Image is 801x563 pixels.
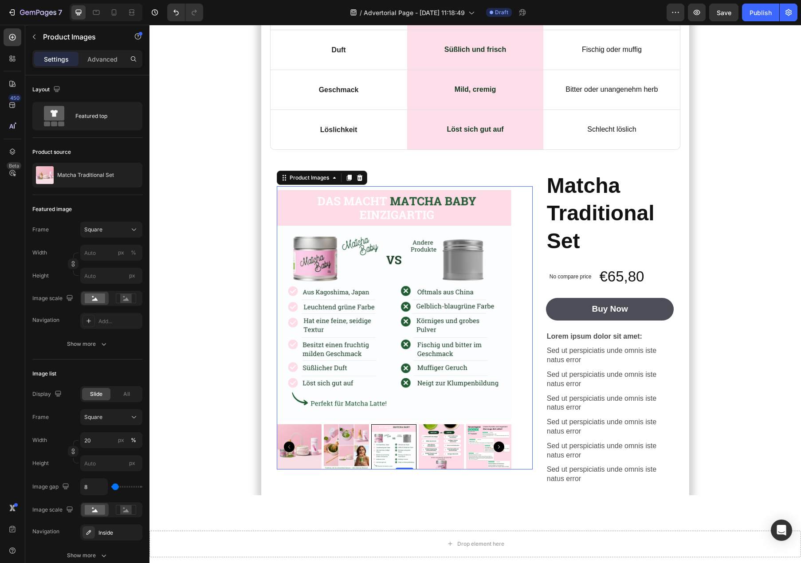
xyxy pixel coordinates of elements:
input: px [80,268,142,284]
div: Image gap [32,481,71,493]
input: px% [80,432,142,448]
p: No compare price [400,249,442,254]
input: px [80,455,142,471]
div: px [118,249,124,257]
label: Frame [32,413,49,421]
div: Featured image [32,205,72,213]
label: Width [32,249,47,257]
button: px [128,435,139,446]
span: Mild, cremig [305,61,346,68]
p: Sed ut perspiciatis unde omnis iste natus error [397,345,524,364]
p: Sed ut perspiciatis unde omnis iste natus error [397,321,524,340]
span: Schlecht löslich [438,101,487,108]
div: Publish [750,8,772,17]
button: Carousel Next Arrow [344,417,355,427]
div: Show more [67,340,108,348]
div: Inside [98,529,140,537]
div: px [118,436,124,444]
div: Open Intercom Messenger [771,520,792,541]
div: Navigation [32,528,59,536]
div: Drop element here [308,516,355,523]
div: Image scale [32,293,75,305]
span: px [129,460,135,466]
div: Product source [32,148,71,156]
div: Undo/Redo [167,4,203,21]
span: Draft [495,8,508,16]
strong: Geschmack [169,61,209,69]
div: €65,80 [449,242,496,262]
div: % [131,249,136,257]
p: Sed ut perspiciatis unde omnis iste natus error [397,440,524,459]
span: px [129,272,135,279]
div: Add... [98,317,140,325]
div: Image scale [32,504,75,516]
span: Slide [90,390,102,398]
div: Layout [32,84,62,96]
span: Advertorial Page - [DATE] 11:18:49 [364,8,465,17]
button: Carousel Back Arrow [134,417,145,427]
p: Sed ut perspiciatis unde omnis iste natus error [397,393,524,411]
span: Save [717,9,731,16]
span: All [123,390,130,398]
label: Frame [32,226,49,234]
p: Lorem ipsum dolor sit amet: [397,307,524,317]
iframe: Design area [149,25,801,563]
div: Beta [7,162,21,169]
p: Product Images [43,31,118,42]
button: Publish [742,4,779,21]
button: Square [80,222,142,238]
p: Sed ut perspiciatis unde omnis iste natus error [397,369,524,388]
p: Matcha Traditional Set [57,172,114,178]
label: Width [32,436,47,444]
span: Bitter oder unangenehm herb [416,61,508,68]
button: % [116,435,126,446]
input: px% [80,245,142,261]
button: Save [709,4,738,21]
div: Featured top [75,106,130,126]
span: Square [84,413,102,421]
p: Löst sich gut auf [259,98,393,111]
p: Settings [44,55,69,64]
div: Image list [32,370,56,378]
div: Show more [67,551,108,560]
button: px [128,247,139,258]
h1: Matcha Traditional Set [397,146,525,231]
button: Show more [32,336,142,352]
span: Square [84,226,102,234]
img: product feature img [36,166,54,184]
p: 7 [58,7,62,18]
strong: Löslichkeit [171,101,208,109]
button: % [116,247,126,258]
div: Product Images [138,149,181,157]
input: Auto [81,479,107,495]
button: Square [80,409,142,425]
div: 450 [8,94,21,102]
button: 7 [4,4,66,21]
label: Height [32,459,49,467]
div: Navigation [32,316,59,324]
div: % [131,436,136,444]
div: Display [32,388,63,400]
div: Buy Now [442,279,478,290]
p: Sed ut perspiciatis unde omnis iste natus error [397,417,524,435]
label: Height [32,272,49,280]
span: / [360,8,362,17]
p: Advanced [87,55,118,64]
button: Buy Now [397,273,525,296]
